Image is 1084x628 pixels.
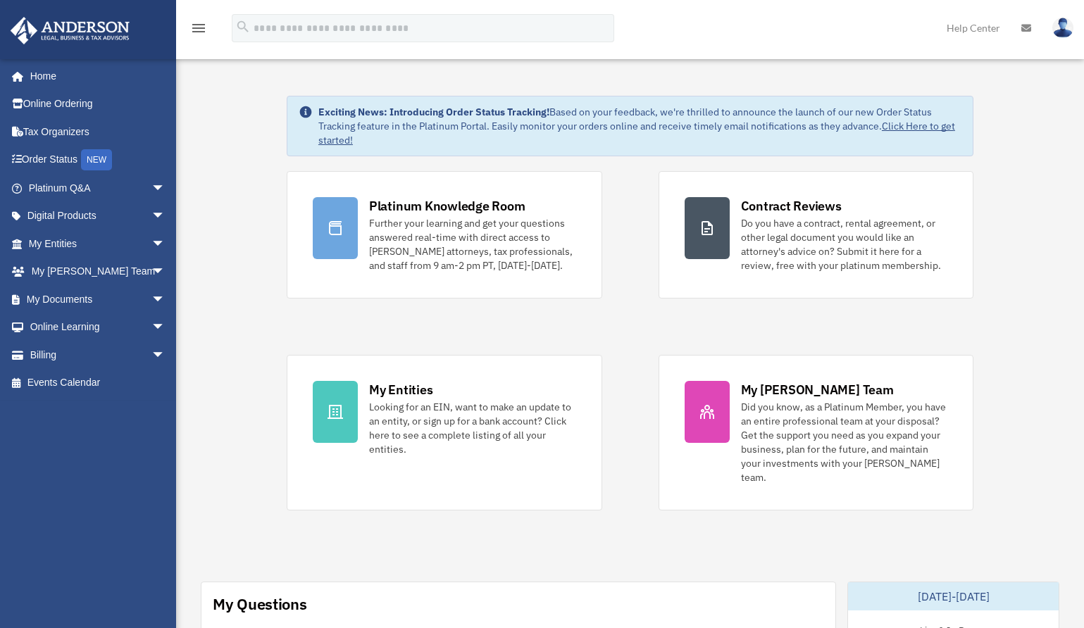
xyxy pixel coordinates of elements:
[10,341,187,369] a: Billingarrow_drop_down
[81,149,112,170] div: NEW
[741,197,842,215] div: Contract Reviews
[10,369,187,397] a: Events Calendar
[741,400,948,484] div: Did you know, as a Platinum Member, you have an entire professional team at your disposal? Get th...
[151,230,180,258] span: arrow_drop_down
[10,90,187,118] a: Online Ordering
[741,216,948,272] div: Do you have a contract, rental agreement, or other legal document you would like an attorney's ad...
[1052,18,1073,38] img: User Pic
[369,381,432,398] div: My Entities
[741,381,894,398] div: My [PERSON_NAME] Team
[287,171,602,299] a: Platinum Knowledge Room Further your learning and get your questions answered real-time with dire...
[10,285,187,313] a: My Documentsarrow_drop_down
[318,105,961,147] div: Based on your feedback, we're thrilled to announce the launch of our new Order Status Tracking fe...
[659,355,974,510] a: My [PERSON_NAME] Team Did you know, as a Platinum Member, you have an entire professional team at...
[318,106,549,118] strong: Exciting News: Introducing Order Status Tracking!
[369,216,576,272] div: Further your learning and get your questions answered real-time with direct access to [PERSON_NAM...
[10,62,180,90] a: Home
[10,230,187,258] a: My Entitiesarrow_drop_down
[369,197,525,215] div: Platinum Knowledge Room
[151,313,180,342] span: arrow_drop_down
[151,285,180,314] span: arrow_drop_down
[369,400,576,456] div: Looking for an EIN, want to make an update to an entity, or sign up for a bank account? Click her...
[6,17,134,44] img: Anderson Advisors Platinum Portal
[10,202,187,230] a: Digital Productsarrow_drop_down
[318,120,955,146] a: Click Here to get started!
[10,258,187,286] a: My [PERSON_NAME] Teamarrow_drop_down
[659,171,974,299] a: Contract Reviews Do you have a contract, rental agreement, or other legal document you would like...
[10,313,187,341] a: Online Learningarrow_drop_down
[151,341,180,370] span: arrow_drop_down
[10,146,187,175] a: Order StatusNEW
[151,202,180,231] span: arrow_drop_down
[151,258,180,287] span: arrow_drop_down
[151,174,180,203] span: arrow_drop_down
[848,582,1059,610] div: [DATE]-[DATE]
[287,355,602,510] a: My Entities Looking for an EIN, want to make an update to an entity, or sign up for a bank accoun...
[190,25,207,37] a: menu
[190,20,207,37] i: menu
[10,174,187,202] a: Platinum Q&Aarrow_drop_down
[10,118,187,146] a: Tax Organizers
[235,19,251,34] i: search
[213,594,307,615] div: My Questions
